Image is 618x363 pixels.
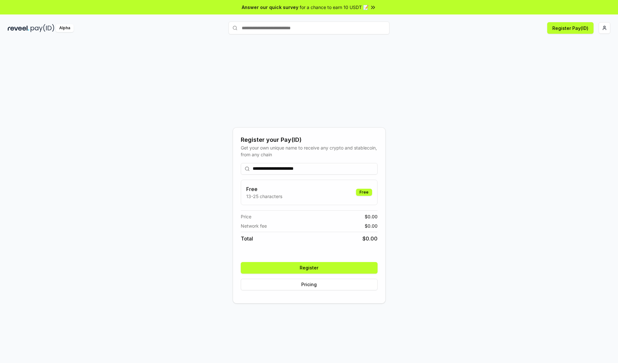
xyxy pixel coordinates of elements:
[241,222,267,229] span: Network fee
[241,144,378,158] div: Get your own unique name to receive any crypto and stablecoin, from any chain
[246,185,282,193] h3: Free
[362,235,378,242] span: $ 0.00
[241,135,378,144] div: Register your Pay(ID)
[242,4,298,11] span: Answer our quick survey
[365,222,378,229] span: $ 0.00
[356,189,372,196] div: Free
[300,4,369,11] span: for a chance to earn 10 USDT 📝
[241,262,378,274] button: Register
[241,213,251,220] span: Price
[241,279,378,290] button: Pricing
[56,24,74,32] div: Alpha
[241,235,253,242] span: Total
[547,22,594,34] button: Register Pay(ID)
[365,213,378,220] span: $ 0.00
[8,24,29,32] img: reveel_dark
[31,24,54,32] img: pay_id
[246,193,282,200] p: 13-25 characters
